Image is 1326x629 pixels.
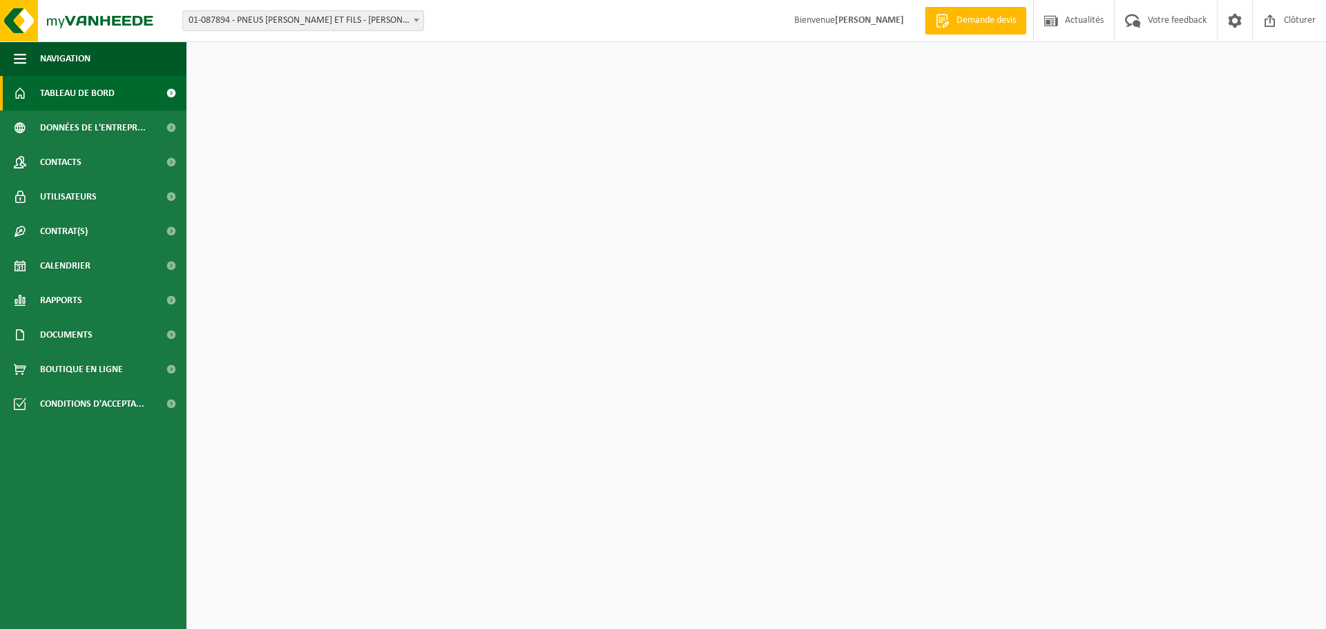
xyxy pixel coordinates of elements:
span: Utilisateurs [40,180,97,214]
span: Demande devis [953,14,1019,28]
span: Contacts [40,145,81,180]
span: Données de l'entrepr... [40,110,146,145]
span: Rapports [40,283,82,318]
span: Boutique en ligne [40,352,123,387]
span: Conditions d'accepta... [40,387,144,421]
a: Demande devis [925,7,1026,35]
span: Navigation [40,41,90,76]
span: Documents [40,318,93,352]
span: Contrat(s) [40,214,88,249]
span: 01-087894 - PNEUS ALBERT FERON ET FILS - VAUX-SUR-SÛRE [183,11,423,30]
span: 01-087894 - PNEUS ALBERT FERON ET FILS - VAUX-SUR-SÛRE [182,10,424,31]
strong: [PERSON_NAME] [835,15,904,26]
span: Calendrier [40,249,90,283]
span: Tableau de bord [40,76,115,110]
